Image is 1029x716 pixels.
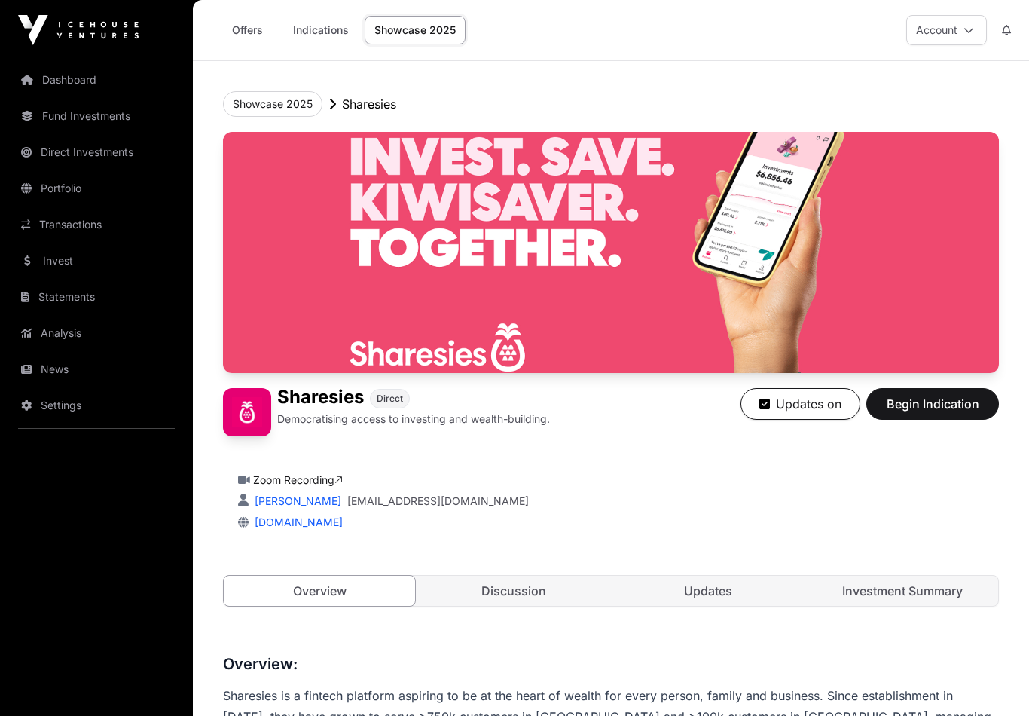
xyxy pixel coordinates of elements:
[12,136,181,169] a: Direct Investments
[866,388,999,420] button: Begin Indication
[277,388,364,408] h1: Sharesies
[283,16,359,44] a: Indications
[249,516,343,528] a: [DOMAIN_NAME]
[347,494,529,509] a: [EMAIL_ADDRESS][DOMAIN_NAME]
[12,280,181,314] a: Statements
[342,95,396,113] p: Sharesies
[12,389,181,422] a: Settings
[12,317,181,350] a: Analysis
[223,652,999,676] h3: Overview:
[885,395,980,413] span: Begin Indication
[12,172,181,205] a: Portfolio
[18,15,139,45] img: Icehouse Ventures Logo
[954,644,1029,716] iframe: Chat Widget
[223,91,322,117] button: Showcase 2025
[223,575,416,607] a: Overview
[866,403,999,418] a: Begin Indication
[377,393,403,405] span: Direct
[612,576,804,606] a: Updates
[277,412,550,427] p: Democratising access to investing and wealth-building.
[12,99,181,133] a: Fund Investments
[12,353,181,386] a: News
[807,576,998,606] a: Investment Summary
[365,16,466,44] a: Showcase 2025
[223,388,271,436] img: Sharesies
[740,388,860,420] button: Updates on
[418,576,609,606] a: Discussion
[252,494,341,507] a: [PERSON_NAME]
[12,63,181,96] a: Dashboard
[223,132,999,373] img: Sharesies
[217,16,277,44] a: Offers
[12,244,181,277] a: Invest
[253,473,343,486] a: Zoom Recording
[224,576,998,606] nav: Tabs
[906,15,987,45] button: Account
[12,208,181,241] a: Transactions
